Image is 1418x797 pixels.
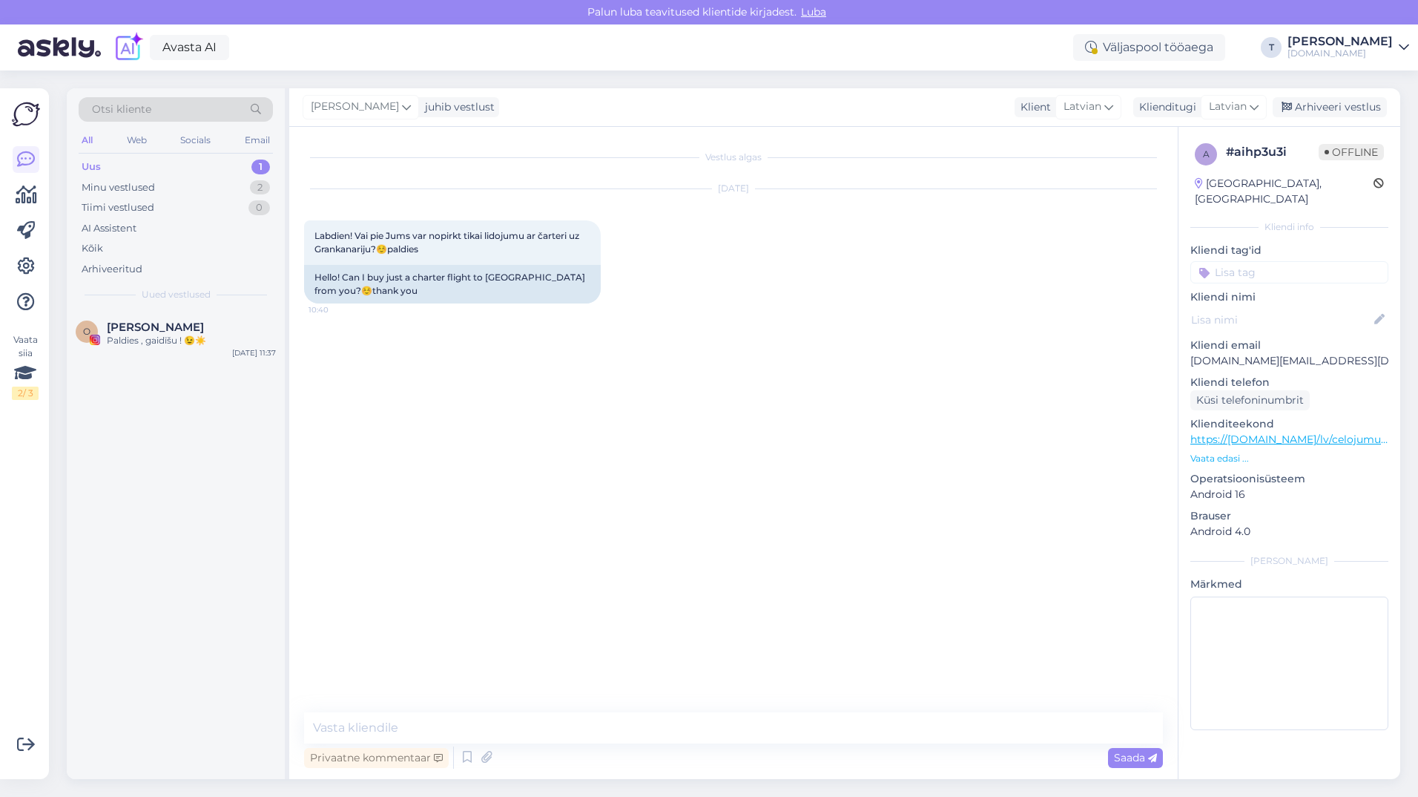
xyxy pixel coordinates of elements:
[1190,416,1388,432] p: Klienditeekond
[1287,36,1393,47] div: [PERSON_NAME]
[1319,144,1384,160] span: Offline
[248,200,270,215] div: 0
[797,5,831,19] span: Luba
[1226,143,1319,161] div: # aihp3u3i
[12,387,39,400] div: 2 / 3
[113,32,144,63] img: explore-ai
[82,180,155,195] div: Minu vestlused
[82,241,103,256] div: Kõik
[304,748,449,768] div: Privaatne kommentaar
[83,326,90,337] span: O
[1114,751,1157,764] span: Saada
[314,230,581,255] span: Labdien! Vai pie Jums var nopirkt tikai lidojumu ar čarteri uz Grankanariju?☺️paldies
[79,131,96,150] div: All
[250,180,270,195] div: 2
[1191,312,1371,328] input: Lisa nimi
[150,35,229,60] a: Avasta AI
[1195,176,1374,207] div: [GEOGRAPHIC_DATA], [GEOGRAPHIC_DATA]
[92,102,151,117] span: Otsi kliente
[1190,508,1388,524] p: Brauser
[124,131,150,150] div: Web
[1190,375,1388,390] p: Kliendi telefon
[12,333,39,400] div: Vaata siia
[1133,99,1196,115] div: Klienditugi
[242,131,273,150] div: Email
[107,334,276,347] div: Paldies , gaidīšu ! 😉☀️
[1190,390,1310,410] div: Küsi telefoninumbrit
[1261,37,1282,58] div: T
[1209,99,1247,115] span: Latvian
[1203,148,1210,160] span: a
[1190,220,1388,234] div: Kliendi info
[1063,99,1101,115] span: Latvian
[1287,36,1409,59] a: [PERSON_NAME][DOMAIN_NAME]
[1190,524,1388,539] p: Android 4.0
[1273,97,1387,117] div: Arhiveeri vestlus
[1287,47,1393,59] div: [DOMAIN_NAME]
[177,131,214,150] div: Socials
[107,321,204,334] span: Olya Rogova
[1190,261,1388,283] input: Lisa tag
[1190,289,1388,305] p: Kliendi nimi
[1190,554,1388,568] div: [PERSON_NAME]
[82,221,136,236] div: AI Assistent
[82,200,154,215] div: Tiimi vestlused
[251,160,270,174] div: 1
[304,151,1163,164] div: Vestlus algas
[1190,471,1388,487] p: Operatsioonisüsteem
[12,100,40,128] img: Askly Logo
[1190,353,1388,369] p: [DOMAIN_NAME][EMAIL_ADDRESS][DOMAIN_NAME]
[232,347,276,358] div: [DATE] 11:37
[304,182,1163,195] div: [DATE]
[309,304,364,315] span: 10:40
[311,99,399,115] span: [PERSON_NAME]
[1190,243,1388,258] p: Kliendi tag'id
[1190,577,1388,592] p: Märkmed
[82,160,101,174] div: Uus
[1190,487,1388,502] p: Android 16
[1190,338,1388,353] p: Kliendi email
[419,99,495,115] div: juhib vestlust
[1190,452,1388,465] p: Vaata edasi ...
[1073,34,1225,61] div: Väljaspool tööaega
[142,288,211,301] span: Uued vestlused
[1015,99,1051,115] div: Klient
[304,265,601,304] div: Hello! Can I buy just a charter flight to [GEOGRAPHIC_DATA] from you?☺️thank you
[82,262,142,277] div: Arhiveeritud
